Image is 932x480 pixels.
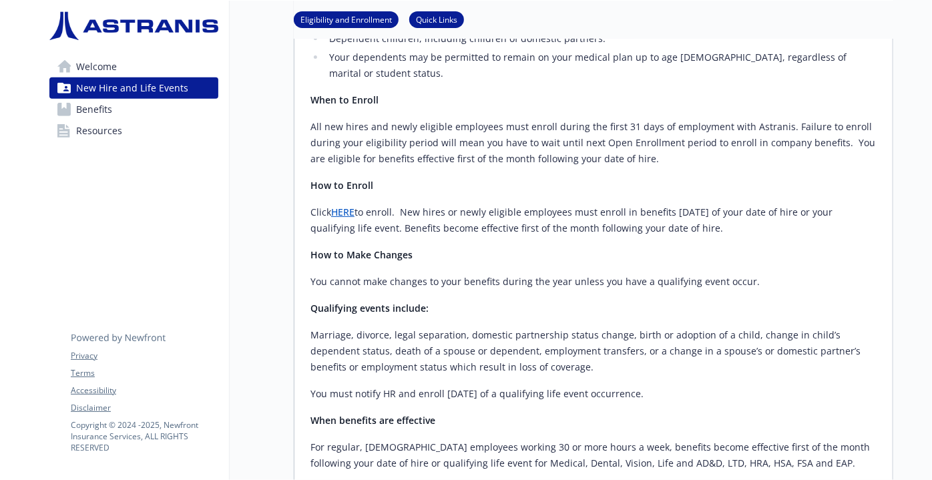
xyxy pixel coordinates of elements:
[310,302,429,314] strong: Qualifying events include:
[310,204,877,236] p: Click to enroll. New hires or newly eligible employees must enroll in benefits [DATE] of your dat...
[294,13,399,25] a: Eligibility and Enrollment
[49,99,218,120] a: Benefits
[310,119,877,167] p: All new hires and newly eligible employees must enroll during the first 31 days of employment wit...
[310,439,877,471] p: For regular, [DEMOGRAPHIC_DATA] employees working 30 or more hours a week, benefits become effect...
[49,77,218,99] a: New Hire and Life Events
[71,419,218,453] p: Copyright © 2024 - 2025 , Newfront Insurance Services, ALL RIGHTS RESERVED
[310,327,877,375] p: Marriage, divorce, legal separation, domestic partnership status change, birth or adoption of a c...
[76,56,117,77] span: Welcome
[71,367,218,379] a: Terms
[71,350,218,362] a: Privacy
[71,385,218,397] a: Accessibility
[71,402,218,414] a: Disclaimer
[76,77,188,99] span: New Hire and Life Events
[49,120,218,142] a: Resources
[409,13,464,25] a: Quick Links
[310,179,373,192] strong: How to Enroll
[49,56,218,77] a: Welcome
[310,93,379,106] strong: When to Enroll
[76,99,112,120] span: Benefits
[331,206,355,218] a: HERE
[310,414,435,427] strong: When benefits are effective
[310,274,877,290] p: You cannot make changes to your benefits during the year unless you have a qualifying event occur.
[310,248,413,261] strong: How to Make Changes
[325,49,877,81] li: Your dependents may be permitted to remain on your medical plan up to age [DEMOGRAPHIC_DATA], reg...
[310,386,877,402] p: You must notify HR and enroll [DATE] of a qualifying life event occurrence.
[76,120,122,142] span: Resources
